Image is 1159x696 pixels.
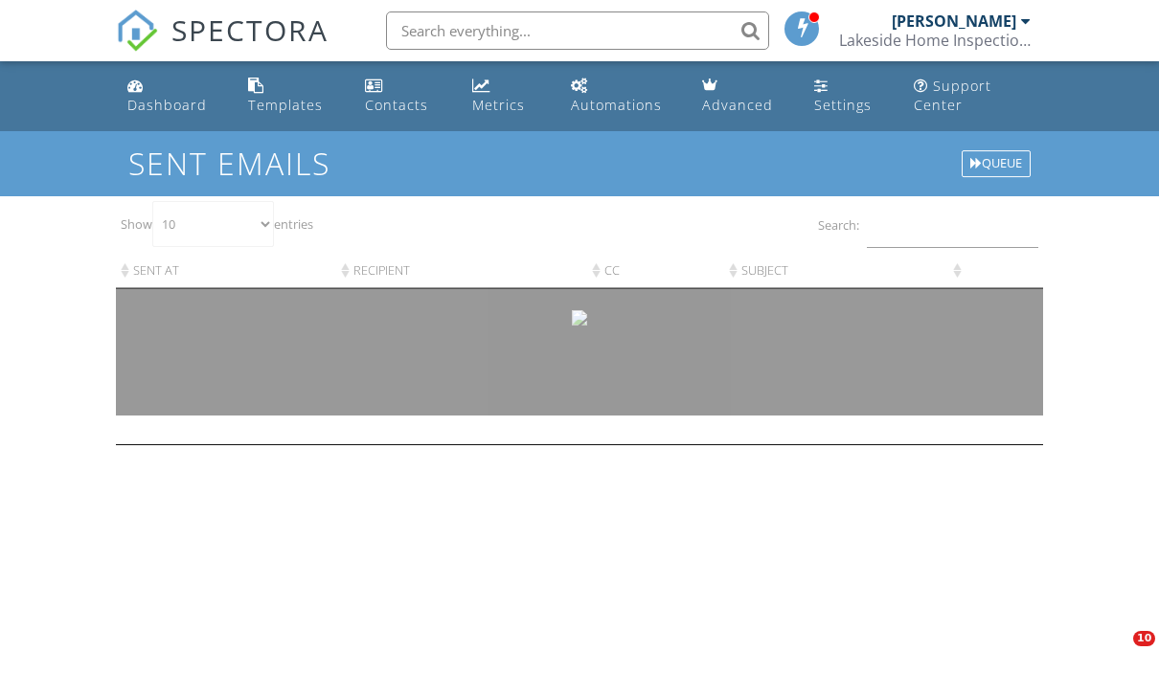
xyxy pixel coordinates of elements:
[962,153,1031,170] a: Queue
[914,77,991,114] div: Support Center
[240,69,342,123] a: Templates
[724,253,948,290] th: Subject
[563,69,680,123] a: Automations (Basic)
[116,253,336,290] th: Sent At
[906,69,1039,123] a: Support Center
[572,310,587,326] img: loader-white.gif
[127,96,207,114] div: Dashboard
[1133,631,1155,646] span: 10
[116,26,329,66] a: SPECTORA
[365,96,428,114] div: Contacts
[386,11,769,50] input: Search everything...
[892,11,1016,31] div: [PERSON_NAME]
[465,69,547,123] a: Metrics
[128,146,1031,180] h1: Sent Emails
[1094,631,1140,677] iframe: Intercom live chat
[121,201,242,247] label: Show entries
[152,201,274,247] select: Showentries
[116,10,158,52] img: The Best Home Inspection Software - Spectora
[336,253,588,290] th: Recipient
[587,253,724,290] th: CC
[571,96,662,114] div: Automations
[248,96,323,114] div: Templates
[839,31,1031,50] div: Lakeside Home Inspections
[818,201,1038,248] label: Search:
[867,201,1038,248] input: Search:
[472,96,525,114] div: Metrics
[962,150,1031,177] div: Queue
[171,10,329,50] span: SPECTORA
[814,96,872,114] div: Settings
[120,69,225,123] a: Dashboard
[807,69,890,123] a: Settings
[702,96,773,114] div: Advanced
[357,69,449,123] a: Contacts
[694,69,791,123] a: Advanced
